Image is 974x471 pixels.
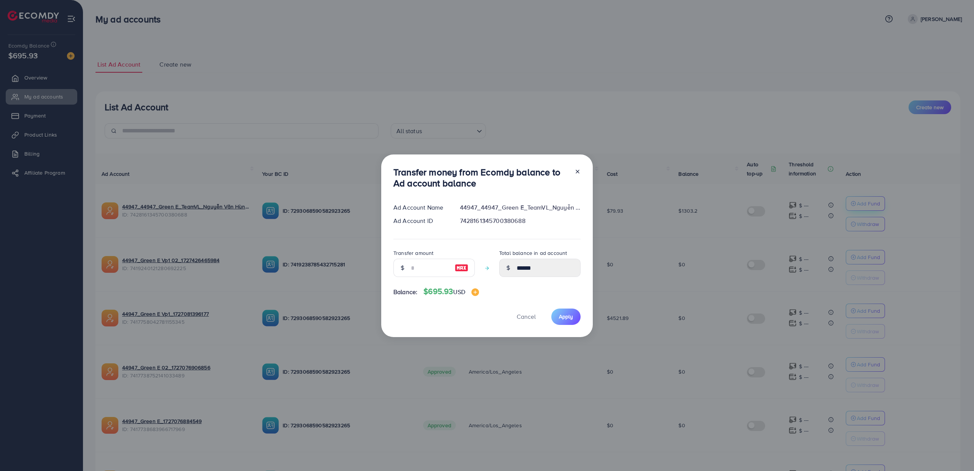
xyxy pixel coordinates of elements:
[559,313,573,320] span: Apply
[517,312,536,321] span: Cancel
[387,203,454,212] div: Ad Account Name
[499,249,567,257] label: Total balance in ad account
[454,216,587,225] div: 7428161345700380688
[393,288,417,296] span: Balance:
[454,203,587,212] div: 44947_44947_Green E_TeamVL_Nguyễn Văn Hùng_1729503601335
[471,288,479,296] img: image
[455,263,468,272] img: image
[453,288,465,296] span: USD
[393,249,433,257] label: Transfer amount
[551,309,581,325] button: Apply
[942,437,968,465] iframe: Chat
[423,287,479,296] h4: $695.93
[393,167,568,189] h3: Transfer money from Ecomdy balance to Ad account balance
[387,216,454,225] div: Ad Account ID
[507,309,545,325] button: Cancel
